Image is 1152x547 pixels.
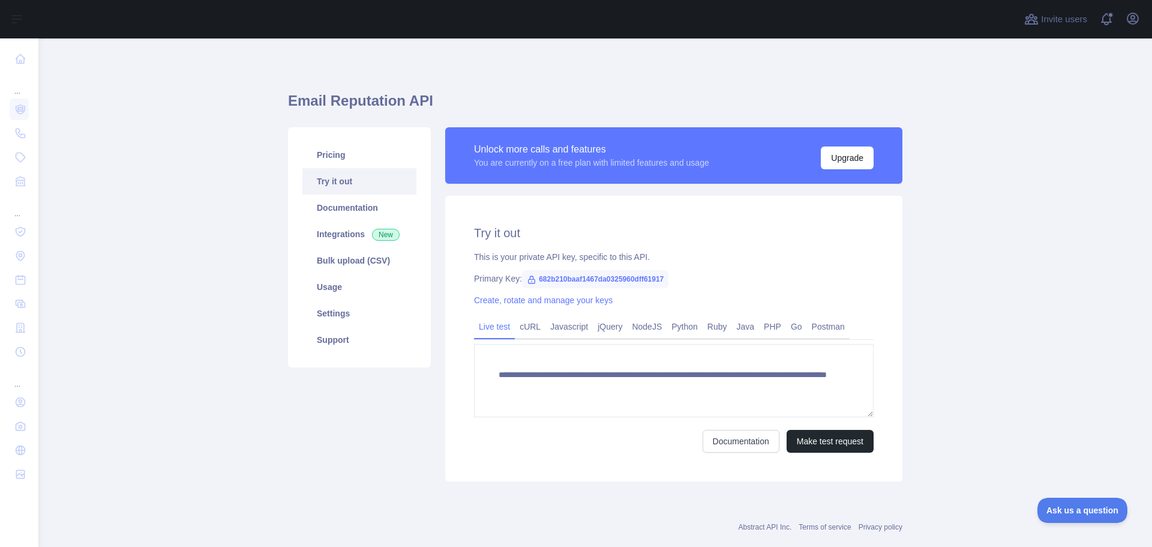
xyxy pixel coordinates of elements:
[474,157,709,169] div: You are currently on a free plan with limited features and usage
[703,430,779,453] a: Documentation
[627,317,667,336] a: NodeJS
[474,317,515,336] a: Live test
[302,142,416,168] a: Pricing
[302,300,416,327] a: Settings
[302,195,416,221] a: Documentation
[474,225,874,241] h2: Try it out
[10,72,29,96] div: ...
[302,274,416,300] a: Usage
[1041,13,1087,26] span: Invite users
[474,142,709,157] div: Unlock more calls and features
[1037,498,1128,523] iframe: Toggle Customer Support
[859,523,902,531] a: Privacy policy
[515,317,545,336] a: cURL
[732,317,760,336] a: Java
[302,221,416,247] a: Integrations New
[474,251,874,263] div: This is your private API key, specific to this API.
[545,317,593,336] a: Javascript
[786,317,807,336] a: Go
[302,168,416,195] a: Try it out
[522,270,668,288] span: 682b210baaf1467da0325960dff61917
[667,317,703,336] a: Python
[807,317,850,336] a: Postman
[821,147,874,169] button: Upgrade
[799,523,851,531] a: Terms of service
[10,365,29,389] div: ...
[288,91,902,120] h1: Email Reputation API
[474,295,613,305] a: Create, rotate and manage your keys
[703,317,732,336] a: Ruby
[759,317,786,336] a: PHP
[474,273,874,285] div: Primary Key:
[10,195,29,219] div: ...
[739,523,792,531] a: Abstract API Inc.
[593,317,627,336] a: jQuery
[1022,10,1090,29] button: Invite users
[787,430,874,453] button: Make test request
[372,229,400,241] span: New
[302,327,416,353] a: Support
[302,247,416,274] a: Bulk upload (CSV)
